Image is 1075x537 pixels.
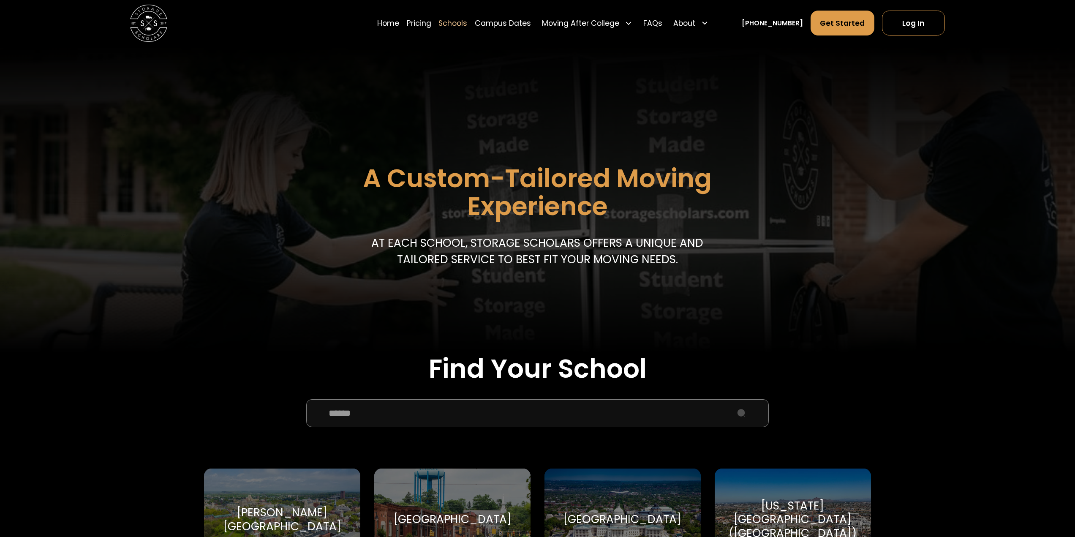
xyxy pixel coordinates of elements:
div: Moving After College [542,18,619,29]
a: Get Started [811,11,875,35]
div: [PERSON_NAME][GEOGRAPHIC_DATA] [215,506,349,534]
a: Campus Dates [475,10,531,36]
div: [GEOGRAPHIC_DATA] [563,512,681,526]
a: FAQs [643,10,662,36]
a: [PHONE_NUMBER] [742,18,803,28]
a: Log In [882,11,945,35]
a: Schools [438,10,467,36]
div: About [670,10,712,36]
p: At each school, storage scholars offers a unique and tailored service to best fit your Moving needs. [369,234,707,268]
div: Moving After College [538,10,636,36]
div: [GEOGRAPHIC_DATA] [394,512,512,526]
a: Home [377,10,399,36]
a: Pricing [407,10,431,36]
img: Storage Scholars main logo [130,5,167,42]
h2: Find Your School [204,353,871,384]
h1: A Custom-Tailored Moving Experience [315,164,759,221]
div: About [673,18,695,29]
a: home [130,5,167,42]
